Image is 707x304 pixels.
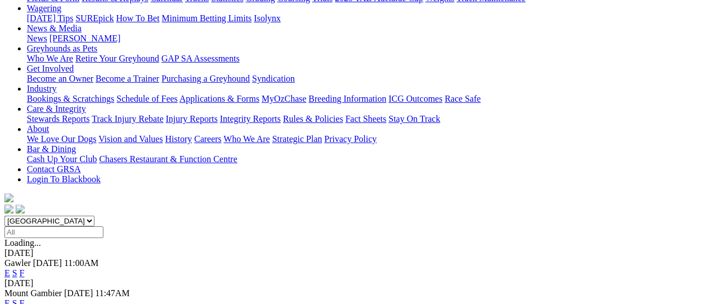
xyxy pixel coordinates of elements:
[27,64,74,73] a: Get Involved
[252,74,295,83] a: Syndication
[272,134,322,144] a: Strategic Plan
[27,124,49,134] a: About
[99,154,237,164] a: Chasers Restaurant & Function Centre
[27,174,101,184] a: Login To Blackbook
[27,134,96,144] a: We Love Our Dogs
[75,13,113,23] a: SUREpick
[12,268,17,278] a: S
[27,44,97,53] a: Greyhounds as Pets
[283,114,343,123] a: Rules & Policies
[27,13,73,23] a: [DATE] Tips
[27,154,97,164] a: Cash Up Your Club
[92,114,163,123] a: Track Injury Rebate
[224,134,270,144] a: Who We Are
[27,23,82,33] a: News & Media
[27,94,114,103] a: Bookings & Scratchings
[4,238,41,248] span: Loading...
[27,13,703,23] div: Wagering
[27,134,703,144] div: About
[27,114,703,124] div: Care & Integrity
[96,74,159,83] a: Become a Trainer
[388,94,442,103] a: ICG Outcomes
[4,288,62,298] span: Mount Gambier
[254,13,281,23] a: Isolynx
[4,258,31,268] span: Gawler
[444,94,480,103] a: Race Safe
[27,164,80,174] a: Contact GRSA
[98,134,163,144] a: Vision and Values
[27,74,93,83] a: Become an Owner
[27,54,703,64] div: Greyhounds as Pets
[27,54,73,63] a: Who We Are
[116,94,177,103] a: Schedule of Fees
[165,134,192,144] a: History
[27,114,89,123] a: Stewards Reports
[75,54,159,63] a: Retire Your Greyhound
[162,54,240,63] a: GAP SA Assessments
[388,114,440,123] a: Stay On Track
[16,205,25,213] img: twitter.svg
[4,248,703,258] div: [DATE]
[4,205,13,213] img: facebook.svg
[165,114,217,123] a: Injury Reports
[95,288,130,298] span: 11:47AM
[194,134,221,144] a: Careers
[309,94,386,103] a: Breeding Information
[27,154,703,164] div: Bar & Dining
[324,134,377,144] a: Privacy Policy
[162,13,252,23] a: Minimum Betting Limits
[345,114,386,123] a: Fact Sheets
[179,94,259,103] a: Applications & Forms
[33,258,62,268] span: [DATE]
[20,268,25,278] a: F
[4,268,10,278] a: E
[49,34,120,43] a: [PERSON_NAME]
[27,84,56,93] a: Industry
[27,34,47,43] a: News
[27,3,61,13] a: Wagering
[4,193,13,202] img: logo-grsa-white.png
[4,226,103,238] input: Select date
[116,13,160,23] a: How To Bet
[27,94,703,104] div: Industry
[27,144,76,154] a: Bar & Dining
[162,74,250,83] a: Purchasing a Greyhound
[220,114,281,123] a: Integrity Reports
[27,34,703,44] div: News & Media
[64,288,93,298] span: [DATE]
[27,74,703,84] div: Get Involved
[64,258,99,268] span: 11:00AM
[4,278,703,288] div: [DATE]
[262,94,306,103] a: MyOzChase
[27,104,86,113] a: Care & Integrity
